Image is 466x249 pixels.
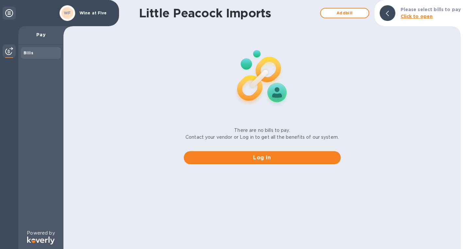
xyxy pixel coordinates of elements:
p: Wine at Five [79,11,112,15]
button: Log in [184,151,341,164]
b: Bills [24,50,33,55]
span: Log in [189,154,336,162]
b: WF [64,10,71,15]
p: Pay [24,31,58,38]
b: Please select bills to pay [401,7,461,12]
button: Addbill [320,8,369,18]
p: Powered by [27,230,55,237]
span: Add bill [326,9,363,17]
b: Click to open [401,14,433,19]
img: Logo [27,237,55,244]
p: There are no bills to pay. Contact your vendor or Log in to get all the benefits of our system. [185,127,339,141]
h1: Little Peacock Imports [139,6,317,20]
